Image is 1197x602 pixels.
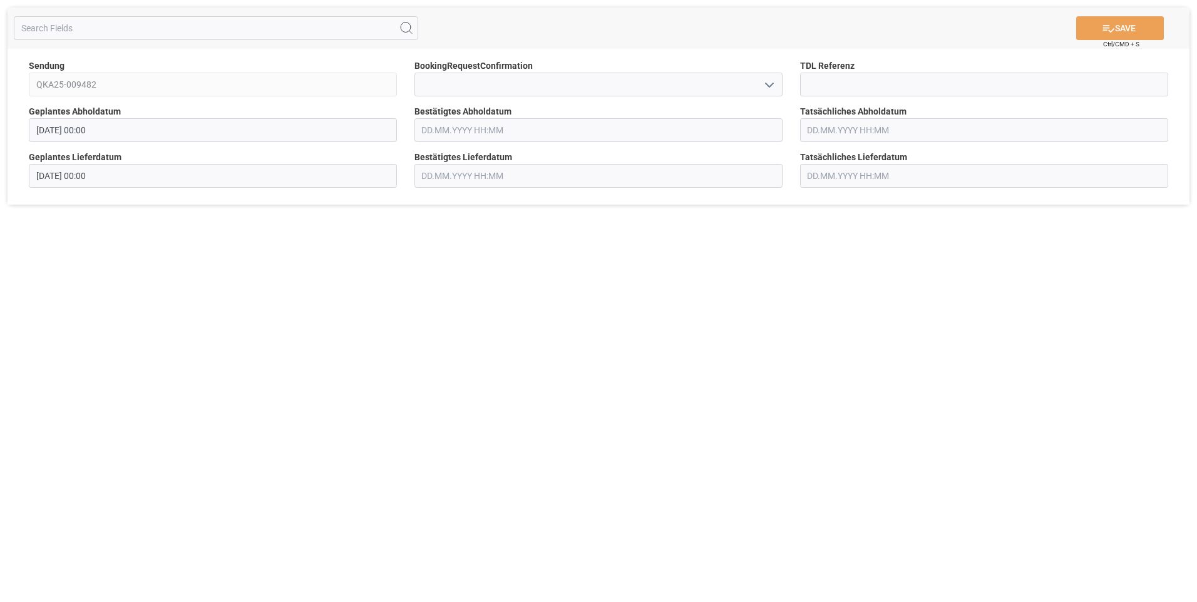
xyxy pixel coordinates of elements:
input: DD.MM.YYYY HH:MM [414,164,783,188]
span: BookingRequestConfirmation [414,59,533,73]
input: DD.MM.YYYY HH:MM [29,118,397,142]
span: Tatsächliches Abholdatum [800,105,907,118]
button: SAVE [1076,16,1164,40]
span: Sendung [29,59,64,73]
span: Geplantes Lieferdatum [29,151,121,164]
span: TDL Referenz [800,59,855,73]
input: DD.MM.YYYY HH:MM [414,118,783,142]
span: Tatsächliches Lieferdatum [800,151,907,164]
input: DD.MM.YYYY HH:MM [800,118,1168,142]
span: Bestätigtes Abholdatum [414,105,511,118]
input: DD.MM.YYYY HH:MM [800,164,1168,188]
span: Bestätigtes Lieferdatum [414,151,512,164]
button: open menu [759,75,778,94]
input: Search Fields [14,16,418,40]
span: Geplantes Abholdatum [29,105,121,118]
span: Ctrl/CMD + S [1103,39,1139,49]
input: DD.MM.YYYY HH:MM [29,164,397,188]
